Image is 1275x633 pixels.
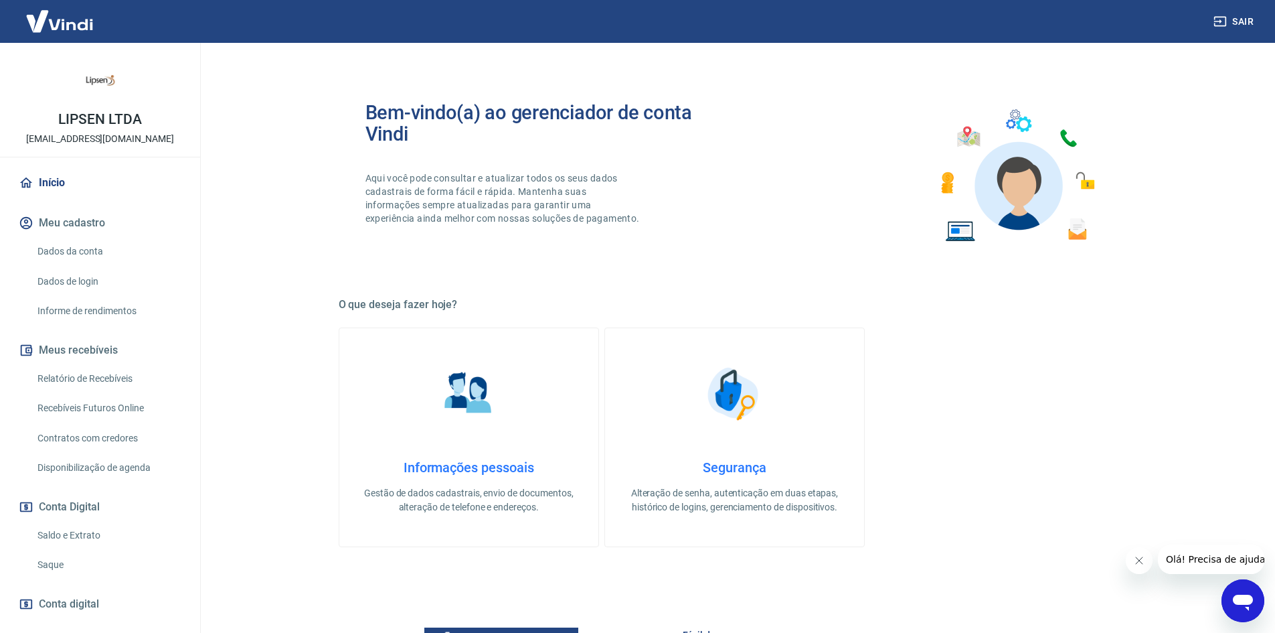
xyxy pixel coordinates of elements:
a: Início [16,168,184,198]
a: Dados de login [32,268,184,295]
a: SegurançaSegurançaAlteração de senha, autenticação em duas etapas, histórico de logins, gerenciam... [604,328,865,547]
span: Conta digital [39,595,99,614]
h5: O que deseja fazer hoje? [339,298,1131,311]
a: Recebíveis Futuros Online [32,395,184,422]
iframe: Botão para abrir a janela de mensagens [1221,579,1264,622]
iframe: Fechar mensagem [1126,547,1153,574]
button: Conta Digital [16,492,184,522]
button: Meus recebíveis [16,336,184,365]
a: Saque [32,551,184,579]
img: 4099e691-6796-461c-bae5-eb05aee17412.jpeg [74,54,127,107]
img: Vindi [16,1,103,42]
p: Alteração de senha, autenticação em duas etapas, histórico de logins, gerenciamento de dispositivos. [626,486,843,514]
a: Saldo e Extrato [32,522,184,549]
img: Informações pessoais [435,360,502,427]
a: Informações pessoaisInformações pessoaisGestão de dados cadastrais, envio de documentos, alteraçã... [339,328,599,547]
span: Olá! Precisa de ajuda? [8,9,112,20]
a: Dados da conta [32,238,184,265]
a: Conta digital [16,589,184,619]
button: Meu cadastro [16,208,184,238]
button: Sair [1211,9,1259,34]
p: Gestão de dados cadastrais, envio de documentos, alteração de telefone e endereços. [361,486,577,514]
iframe: Mensagem da empresa [1158,545,1264,574]
a: Relatório de Recebíveis [32,365,184,393]
a: Informe de rendimentos [32,297,184,325]
h4: Informações pessoais [361,460,577,476]
p: Aqui você pode consultar e atualizar todos os seus dados cadastrais de forma fácil e rápida. Mant... [365,171,643,225]
p: [EMAIL_ADDRESS][DOMAIN_NAME] [26,132,174,146]
a: Disponibilização de agenda [32,454,184,482]
h4: Segurança [626,460,843,476]
img: Imagem de um avatar masculino com diversos icones exemplificando as funcionalidades do gerenciado... [929,102,1104,250]
a: Contratos com credores [32,425,184,452]
p: LIPSEN LTDA [58,113,141,127]
h2: Bem-vindo(a) ao gerenciador de conta Vindi [365,102,735,145]
img: Segurança [701,360,768,427]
